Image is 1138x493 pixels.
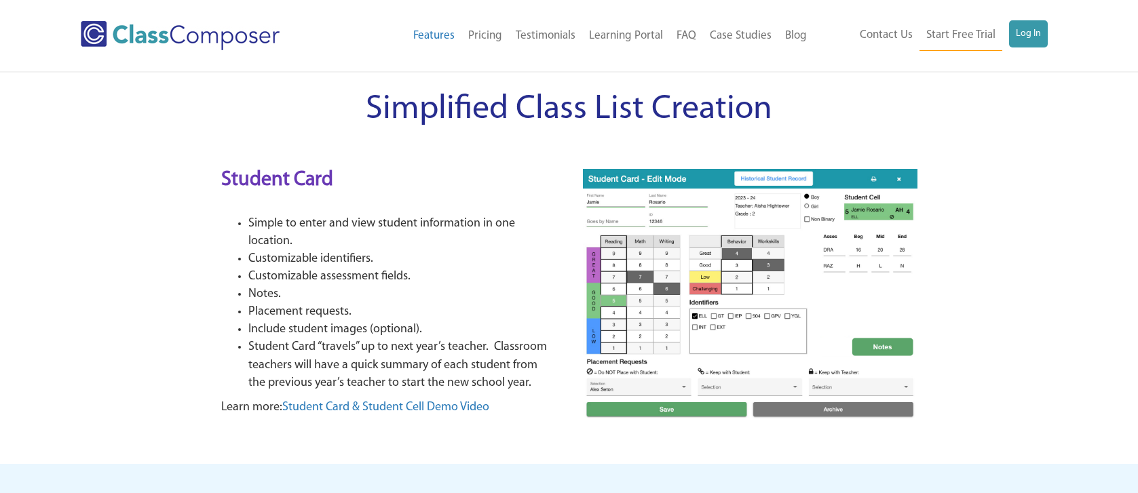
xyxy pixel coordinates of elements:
[703,21,778,51] a: Case Studies
[853,20,919,50] a: Contact Us
[282,401,489,414] a: Student Card & Student Cell Demo Video
[248,285,556,303] li: Notes.
[583,169,917,420] img: student card 6
[461,21,509,51] a: Pricing
[778,21,814,51] a: Blog
[248,250,556,268] li: Customizable identifiers.
[582,21,670,51] a: Learning Portal
[248,303,556,321] li: Placement requests.
[335,21,814,51] nav: Header Menu
[221,166,556,195] h2: Student Card
[1009,20,1048,47] a: Log In
[814,20,1048,51] nav: Header Menu
[248,321,556,338] li: Include student images (optional).
[248,268,556,285] li: Customizable assessment fields.
[81,21,280,50] img: Class Composer
[221,401,282,414] span: Learn more:
[248,215,556,250] li: Simple to enter and view student information in one location.
[406,21,461,51] a: Features
[509,21,582,51] a: Testimonials
[366,92,772,127] span: Simplified Class List Creation
[919,20,1002,51] a: Start Free Trial
[670,21,703,51] a: FAQ
[248,338,556,391] li: Student Card “travels” up to next year’s teacher. Classroom teachers will have a quick summary of...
